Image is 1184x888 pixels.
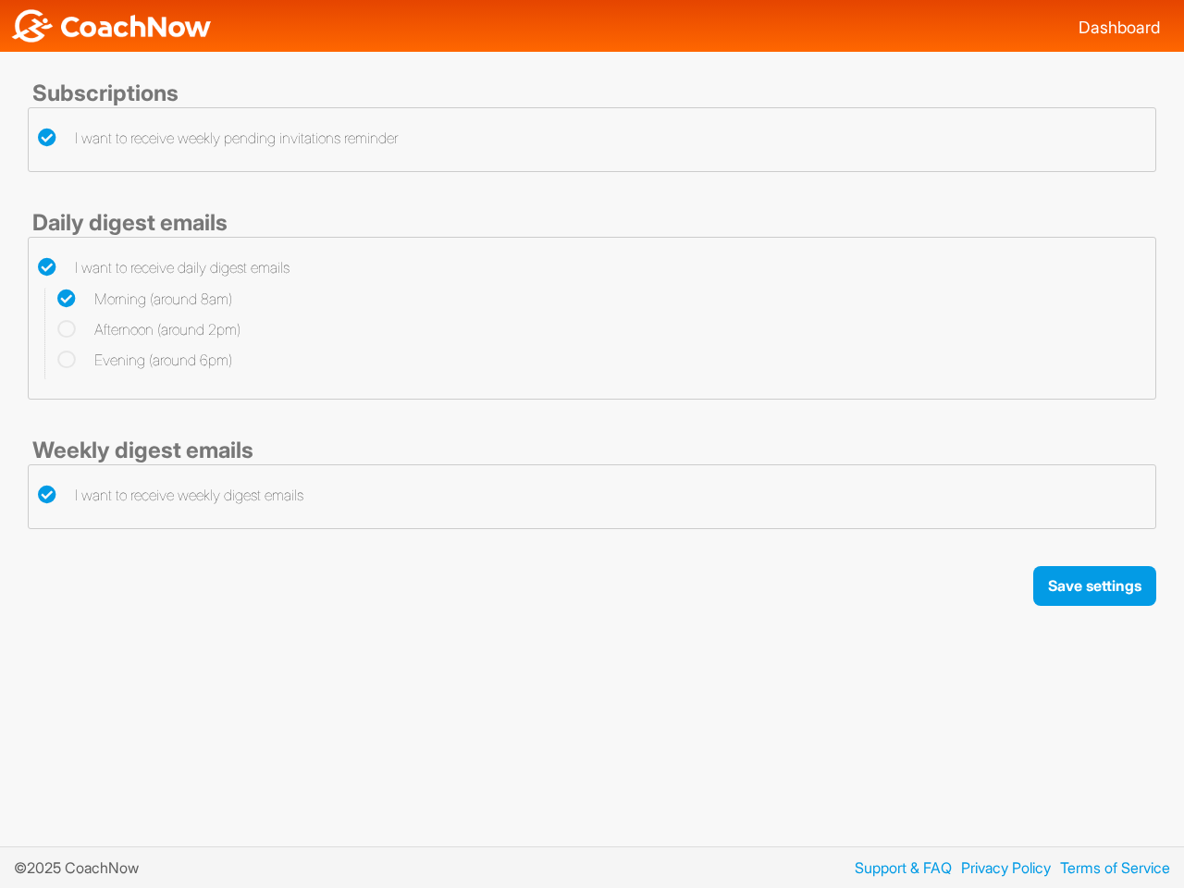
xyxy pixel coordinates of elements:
[57,349,232,371] label: Evening (around 6pm)
[28,80,1156,107] div: Subscriptions
[14,857,153,879] p: © 2025 CoachNow
[9,9,213,43] img: CoachNow
[57,318,240,340] label: Afternoon (around 2pm)
[57,288,232,310] label: Morning (around 8am)
[1079,18,1160,37] a: Dashboard
[38,256,290,278] label: I want to receive daily digest emails
[1033,566,1156,606] button: Save settings
[28,209,1156,237] div: Daily digest emails
[38,127,398,149] label: I want to receive weekly pending invitations reminder
[952,857,1051,879] a: Privacy Policy
[28,437,1156,464] div: Weekly digest emails
[38,484,303,506] label: I want to receive weekly digest emails
[1051,857,1170,879] a: Terms of Service
[845,857,952,879] a: Support & FAQ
